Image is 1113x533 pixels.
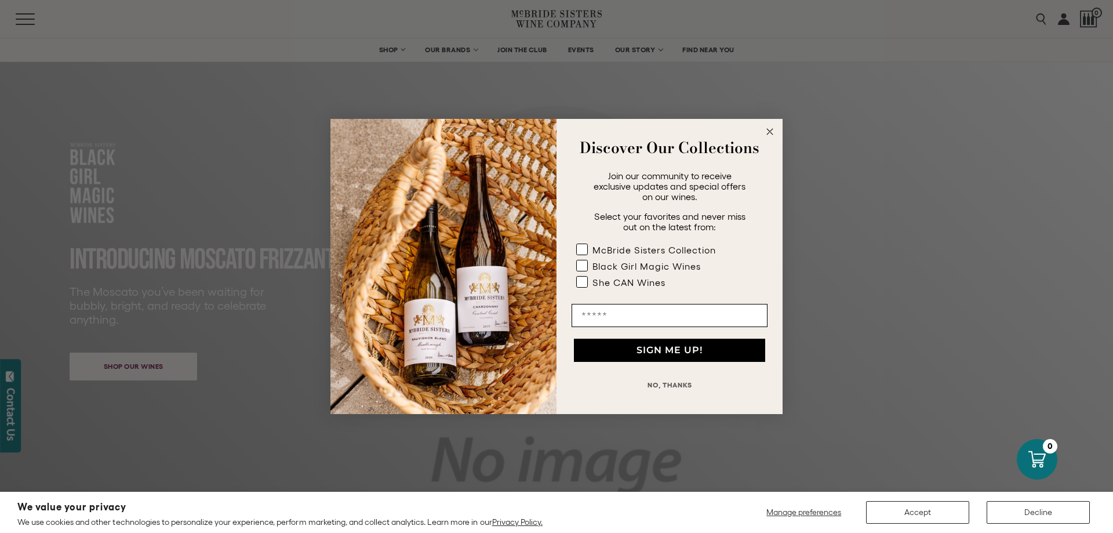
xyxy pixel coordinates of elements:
[987,501,1090,524] button: Decline
[592,245,716,255] div: McBride Sisters Collection
[17,502,543,512] h2: We value your privacy
[580,136,759,159] strong: Discover Our Collections
[1043,439,1057,454] div: 0
[594,211,745,232] span: Select your favorites and never miss out on the latest from:
[574,339,765,362] button: SIGN ME UP!
[594,171,745,202] span: Join our community to receive exclusive updates and special offers on our wines.
[572,374,768,397] button: NO, THANKS
[492,517,543,527] a: Privacy Policy.
[330,119,556,414] img: 42653730-7e35-4af7-a99d-12bf478283cf.jpeg
[866,501,969,524] button: Accept
[592,261,701,271] div: Black Girl Magic Wines
[766,507,841,517] span: Manage preferences
[763,125,777,139] button: Close dialog
[592,277,665,288] div: She CAN Wines
[759,501,849,524] button: Manage preferences
[572,304,768,327] input: Email
[17,517,543,527] p: We use cookies and other technologies to personalize your experience, perform marketing, and coll...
